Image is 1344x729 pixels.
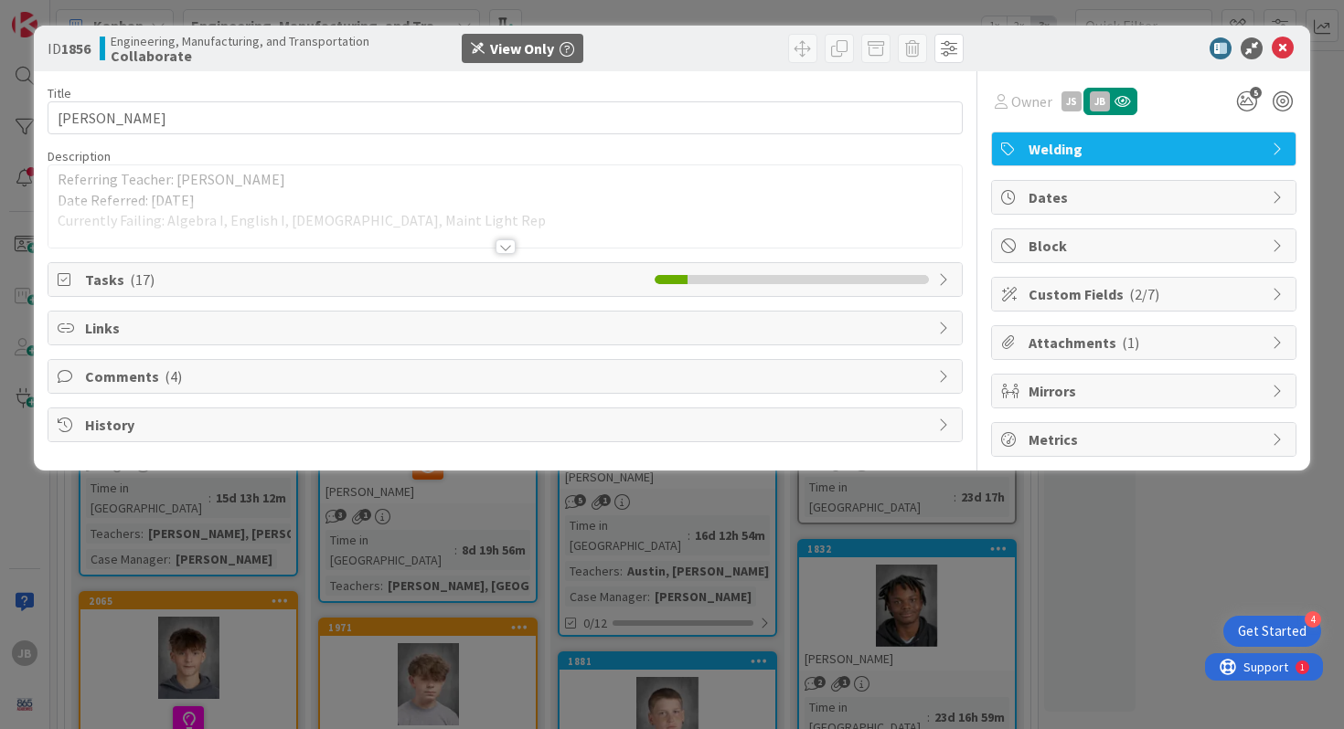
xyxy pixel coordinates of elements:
b: 1856 [61,39,91,58]
span: Attachments [1029,332,1263,354]
span: Engineering, Manufacturing, and Transportation [111,34,369,48]
span: ( 2/7 ) [1129,285,1159,303]
span: ( 1 ) [1122,333,1139,352]
span: Description [48,148,111,164]
button: JB [1083,88,1137,115]
div: JS [1061,91,1082,111]
span: Metrics [1029,428,1263,450]
div: Get Started [1238,622,1307,640]
span: ID [48,37,91,59]
div: View Only [490,37,554,59]
div: Open Get Started checklist, remaining modules: 4 [1223,616,1321,647]
div: 4 [1305,611,1321,628]
span: Tasks [85,269,646,291]
span: Dates [1029,186,1263,208]
span: ( 4 ) [165,367,182,386]
p: Date Referred: [DATE] [58,190,954,211]
b: Collaborate [111,48,369,63]
span: Support [38,3,83,25]
span: 5 [1250,87,1262,99]
span: Welding [1029,138,1263,160]
p: Referring Teacher: [PERSON_NAME] [58,169,954,190]
div: 1 [95,7,100,22]
span: Mirrors [1029,380,1263,402]
span: Links [85,317,930,339]
label: Title [48,85,71,101]
input: type card name here... [48,101,964,134]
span: Owner [1011,90,1052,112]
span: Comments [85,365,930,387]
span: Block [1029,235,1263,257]
span: ( 17 ) [130,270,155,289]
span: History [85,414,930,436]
span: Custom Fields [1029,283,1263,305]
div: JB [1090,91,1110,111]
